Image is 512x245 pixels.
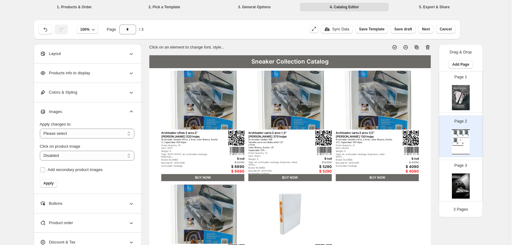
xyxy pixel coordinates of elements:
p: Click on an element to change font, style... [149,44,224,50]
div: Barcode №: 20001253 [453,145,456,145]
div: Weight: 0 [248,158,306,161]
img: barcode [317,146,331,155]
div: SKU: 26449 [336,147,393,150]
img: cover page [452,173,470,199]
div: Archivador Catálogo [161,165,219,168]
img: primaryImage [453,138,458,142]
img: primaryImage [453,130,458,134]
span: Click on product image [40,144,80,149]
img: primaryImage [248,71,332,130]
span: Page [107,26,116,33]
div: BUY NOW [248,174,332,181]
img: qrcode [462,142,463,143]
button: Save draft [391,25,416,33]
img: primaryImage [458,130,463,134]
img: update_icon [324,27,330,31]
div: Page 1cover page [439,71,483,113]
div: BUY NOW [161,174,245,181]
span: 100% [80,27,90,32]
img: barcode [404,146,419,155]
div: $ 5290 [302,161,332,164]
div: Archivador oficio 2 aros 2" [PERSON_NAME] 520 hojas [161,131,219,138]
div: $ 5690 [461,145,463,145]
div: $ 5290 [302,169,332,173]
div: Archivador carta 2 aros 1,5" [PERSON_NAME] 370 hojas [248,131,306,138]
p: Page 1 [454,74,467,80]
div: SKU: 15263 [248,155,306,158]
p: Page 3 [454,162,467,169]
button: Apply [40,179,57,188]
div: Barcode №: 20001258 [161,162,219,165]
div: BUY NOW [458,145,463,146]
div: Weight: 0 [161,150,219,153]
span: Products info to display [40,70,90,76]
p: Page 2 [454,118,467,124]
div: Stock Quantity: 21 [336,144,393,147]
div: BUY NOW [453,145,458,146]
div: $ null [215,157,244,160]
button: Cancel [436,25,455,33]
span: Next [422,27,430,32]
span: Apply changes to: [40,122,71,126]
div: Sneaker Collection Catalog [452,129,470,130]
img: qrcode [315,130,332,146]
span: Product order [40,220,73,226]
p: Sync Data [332,27,349,32]
div: Tags: 5000-10000, all, archivador-catalogo, Empresas,... [161,153,219,158]
div: Archivador modelo 385 Tamaño carta con doble anillo 1,5" 2 Aros Color Blanco, Ancho: 1,5" Capacid... [248,138,306,152]
img: cover page [452,85,470,110]
div: Tags: all, archivador-catalogo, Empresas, Home Office... [248,161,306,166]
div: Archivador carta 2 aros 1/2" [PERSON_NAME] 150 hojas [464,134,467,135]
img: primaryImage [464,130,469,134]
div: Barcode №: 20001255 [336,162,393,165]
span: Images [40,109,62,115]
button: 100% [77,25,98,34]
img: primaryImage [458,138,463,142]
img: primaryImage [336,71,419,130]
img: qrcode [228,130,245,146]
div: $ 5790 [215,161,244,164]
div: $ 5290 [302,165,332,169]
img: primaryImage [161,185,245,244]
div: Page 3cover page [439,160,483,201]
div: BUY NOW [453,138,458,138]
span: Add Page [452,62,469,67]
div: Stock Quantity: 12 [248,152,306,155]
div: Archivador oficio 2 aros 2" [PERSON_NAME] 520 hojas [453,134,456,135]
div: BUY NOW [458,138,463,138]
span: Add secondary product images [48,167,103,172]
div: $ 4090 [389,165,419,169]
span: Cancel [440,27,452,32]
span: Save Template [359,27,384,32]
button: Add Page [449,60,473,69]
div: Archivador color blanco Tamaño oficio con doble anillo 1,5" [458,143,462,143]
span: Layout [40,51,61,57]
div: Tags: all, archivador-catalogo, Empresas, under-5000,... [336,153,393,158]
div: $ null [389,157,419,160]
img: qrcode [462,134,463,135]
div: Archivador Catálogo [248,173,306,175]
div: Archivador Catálogo [336,165,393,168]
p: 3 Pages [453,206,468,212]
div: Archivador color blanco Tamaño carta con doble anillo. 2 Aros Color Blanco Ancho: 1" Capacidad: 2... [453,143,456,144]
div: BUY NOW [336,174,419,181]
div: SKU: 15271 [161,147,219,150]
